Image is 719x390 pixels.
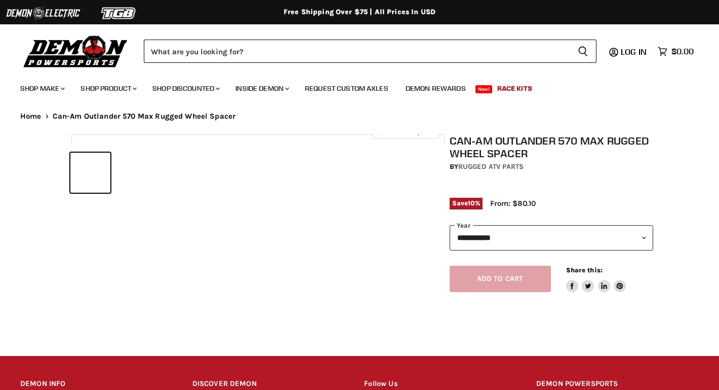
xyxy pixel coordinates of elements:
[398,78,473,99] a: Demon Rewards
[113,153,153,193] button: Can-Am Outlander 570 Max Rugged Wheel Spacer thumbnail
[653,44,699,59] a: $0.00
[490,78,540,99] a: Race Kits
[621,47,647,57] span: Log in
[144,40,570,63] input: Search
[156,153,196,193] button: Can-Am Outlander 570 Max Rugged Wheel Spacer thumbnail
[20,112,42,121] a: Home
[144,40,596,63] form: Product
[570,40,596,63] button: Search
[566,266,626,293] aside: Share this:
[475,85,493,93] span: New!
[490,199,536,208] span: From: $80.10
[671,47,694,56] span: $0.00
[450,134,653,160] h1: Can-Am Outlander 570 Max Rugged Wheel Spacer
[145,78,226,99] a: Shop Discounted
[450,161,653,172] div: by
[450,225,653,250] select: year
[566,266,603,274] span: Share this:
[13,78,71,99] a: Shop Make
[13,74,691,99] ul: Main menu
[377,128,433,135] span: Click to expand
[297,78,396,99] a: Request Custom Axles
[53,112,236,121] span: Can-Am Outlander 570 Max Rugged Wheel Spacer
[450,198,483,209] span: Save %
[20,33,131,69] img: Demon Powersports
[616,47,653,56] a: Log in
[70,153,110,193] button: Can-Am Outlander 570 Max Rugged Wheel Spacer thumbnail
[81,4,157,23] img: TGB Logo 2
[5,4,81,23] img: Demon Electric Logo 2
[228,78,295,99] a: Inside Demon
[458,162,524,171] a: Rugged ATV Parts
[73,78,143,99] a: Shop Product
[468,199,475,207] span: 10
